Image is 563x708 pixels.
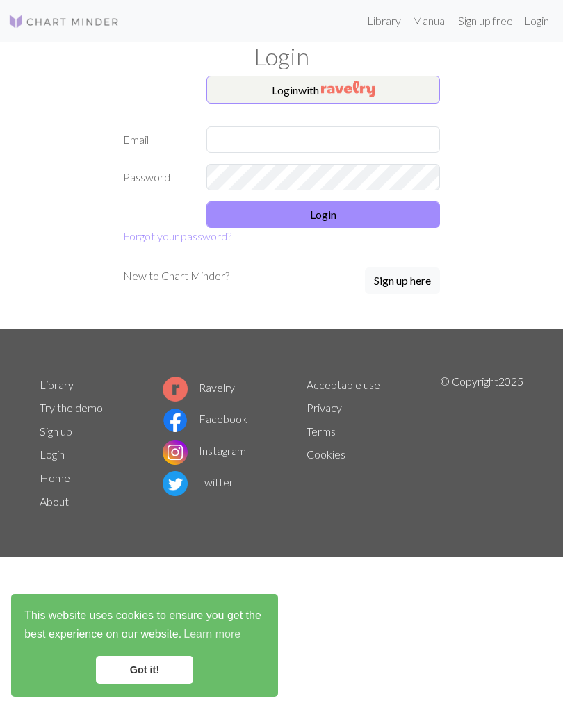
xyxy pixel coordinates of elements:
[123,267,229,284] p: New to Chart Minder?
[181,624,243,645] a: learn more about cookies
[163,440,188,465] img: Instagram logo
[163,471,188,496] img: Twitter logo
[321,81,375,97] img: Ravelry
[365,267,440,295] a: Sign up here
[123,229,231,242] a: Forgot your password?
[365,267,440,294] button: Sign up here
[40,447,65,461] a: Login
[31,42,532,70] h1: Login
[407,7,452,35] a: Manual
[163,377,188,402] img: Ravelry logo
[307,425,336,438] a: Terms
[8,13,120,30] img: Logo
[307,401,342,414] a: Privacy
[40,401,103,414] a: Try the demo
[40,495,69,508] a: About
[40,425,72,438] a: Sign up
[40,378,74,391] a: Library
[307,447,345,461] a: Cookies
[307,378,380,391] a: Acceptable use
[206,201,440,228] button: Login
[163,408,188,433] img: Facebook logo
[163,444,246,457] a: Instagram
[163,412,247,425] a: Facebook
[96,656,193,684] a: dismiss cookie message
[206,76,440,104] button: Loginwith
[163,475,234,488] a: Twitter
[24,607,265,645] span: This website uses cookies to ensure you get the best experience on our website.
[115,126,198,153] label: Email
[519,7,555,35] a: Login
[11,594,278,697] div: cookieconsent
[440,373,523,513] p: © Copyright 2025
[452,7,519,35] a: Sign up free
[361,7,407,35] a: Library
[115,164,198,190] label: Password
[40,471,70,484] a: Home
[163,381,235,394] a: Ravelry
